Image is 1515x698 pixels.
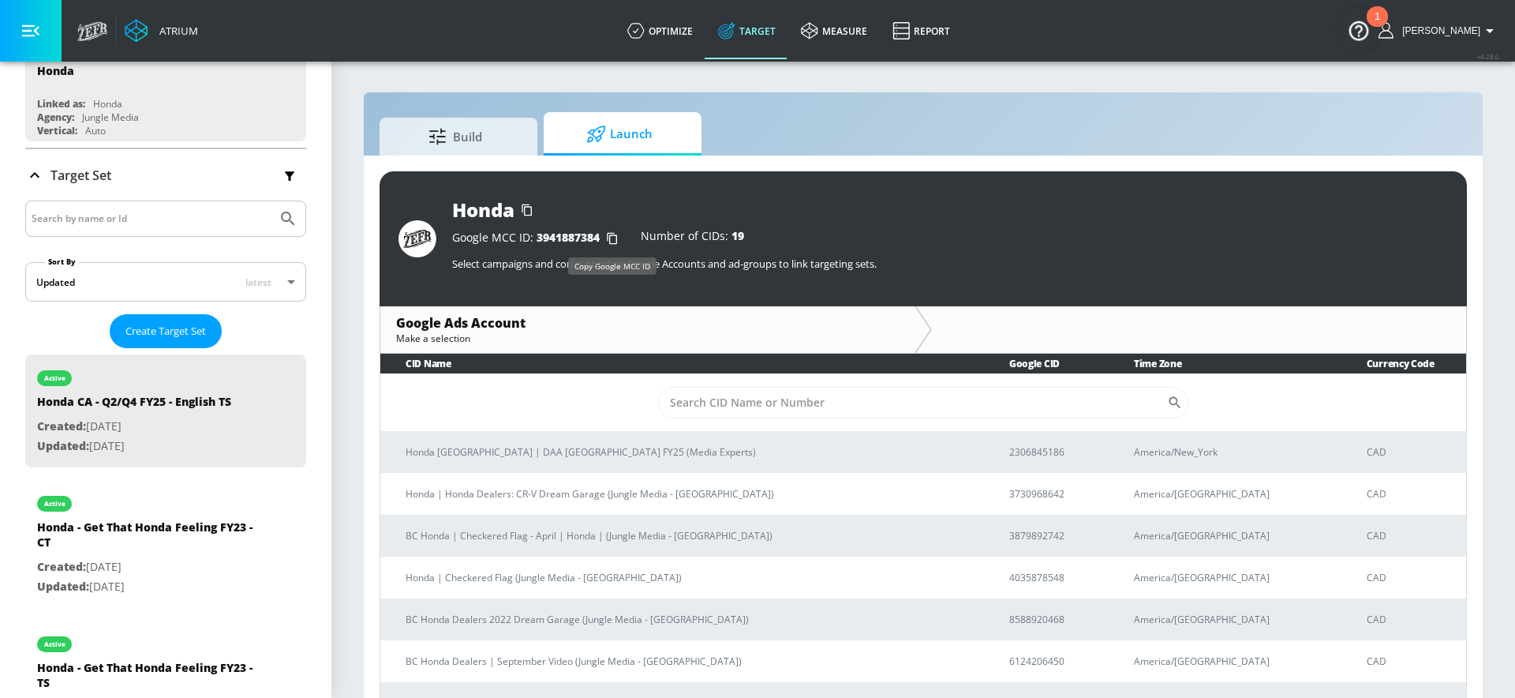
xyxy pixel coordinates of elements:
[44,374,65,382] div: active
[1378,21,1499,40] button: [PERSON_NAME]
[93,97,122,111] div: Honda
[559,115,679,153] span: Launch
[537,230,600,245] span: 3941887384
[1134,569,1329,586] p: America/[GEOGRAPHIC_DATA]
[1009,569,1096,586] p: 4035878548
[82,111,139,124] div: Jungle Media
[380,354,984,373] th: CID Name
[25,355,306,467] div: activeHonda CA - Q2/Q4 FY25 - English TSCreated:[DATE]Updated:[DATE]
[25,480,306,608] div: activeHonda - Get That Honda Feeling FY23 - CTCreated:[DATE]Updated:[DATE]
[1009,486,1096,502] p: 3730968642
[641,231,744,246] div: Number of CIDs:
[452,197,514,223] div: Honda
[1367,611,1453,628] p: CAD
[32,208,271,229] input: Search by name or Id
[788,2,880,59] a: measure
[37,97,85,111] div: Linked as:
[1009,653,1096,670] p: 6124206450
[37,579,89,594] span: Updated:
[1367,569,1453,586] p: CAD
[452,231,625,246] div: Google MCC ID:
[731,228,744,243] span: 19
[658,387,1167,418] input: Search CID Name or Number
[1337,8,1381,52] button: Open Resource Center, 1 new notification
[1367,486,1453,502] p: CAD
[153,24,198,38] div: Atrium
[1109,354,1341,373] th: Time Zone
[1009,611,1096,628] p: 8588920468
[37,438,89,453] span: Updated:
[37,394,231,417] div: Honda CA - Q2/Q4 FY25 - English TS
[406,611,971,628] p: BC Honda Dealers 2022 Dream Garage (Jungle Media - [GEOGRAPHIC_DATA])
[37,417,231,437] p: [DATE]
[1367,527,1453,544] p: CAD
[37,63,74,78] div: Honda
[44,500,65,508] div: active
[245,276,271,289] span: latest
[1367,444,1453,460] p: CAD
[406,444,971,460] p: Honda [GEOGRAPHIC_DATA] | DAA [GEOGRAPHIC_DATA] FY25 (Media Experts)
[615,2,705,59] a: optimize
[37,111,74,124] div: Agency:
[395,118,515,156] span: Build
[380,306,915,353] div: Google Ads AccountMake a selection
[37,557,258,577] p: [DATE]
[568,257,656,275] div: Copy Google MCC ID
[1134,611,1329,628] p: America/[GEOGRAPHIC_DATA]
[406,527,971,544] p: BC Honda | Checkered Flag - April | Honda | (Jungle Media - [GEOGRAPHIC_DATA])
[406,653,971,670] p: BC Honda Dealers | September Video (Jungle Media - [GEOGRAPHIC_DATA])
[50,167,111,184] p: Target Set
[1341,354,1466,373] th: Currency Code
[1134,653,1329,670] p: America/[GEOGRAPHIC_DATA]
[1009,527,1096,544] p: 3879892742
[25,149,306,201] div: Target Set
[37,520,258,557] div: Honda - Get That Honda Feeling FY23 - CT
[85,124,106,137] div: Auto
[37,437,231,456] p: [DATE]
[37,577,258,597] p: [DATE]
[396,314,899,332] div: Google Ads Account
[1396,25,1480,36] span: login as: anthony.rios@zefr.com
[37,418,86,433] span: Created:
[406,486,971,502] p: Honda | Honda Dealers: CR-V Dream Garage (Jungle Media - [GEOGRAPHIC_DATA])
[1134,444,1329,460] p: America/New_York
[880,2,963,59] a: Report
[36,276,75,289] div: Updated
[37,660,258,698] div: Honda - Get That Honda Feeling FY23 - TS
[396,332,899,345] div: Make a selection
[1367,653,1453,670] p: CAD
[110,314,222,348] button: Create Target Set
[125,19,198,43] a: Atrium
[1134,527,1329,544] p: America/[GEOGRAPHIC_DATA]
[1477,52,1499,61] span: v 4.28.0
[984,354,1109,373] th: Google CID
[45,257,79,267] label: Sort By
[25,51,306,141] div: HondaLinked as:HondaAgency:Jungle MediaVertical:Auto
[44,640,65,648] div: active
[37,124,77,137] div: Vertical:
[452,257,1448,271] p: Select campaigns and corresponding Google Accounts and ad-groups to link targeting sets.
[406,569,971,586] p: Honda | Checkered Flag (Jungle Media - [GEOGRAPHIC_DATA])
[1375,17,1380,37] div: 1
[1134,486,1329,502] p: America/[GEOGRAPHIC_DATA]
[658,387,1188,418] div: Search CID Name or Number
[1009,444,1096,460] p: 2306845186
[705,2,788,59] a: Target
[125,322,206,340] span: Create Target Set
[37,559,86,574] span: Created:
